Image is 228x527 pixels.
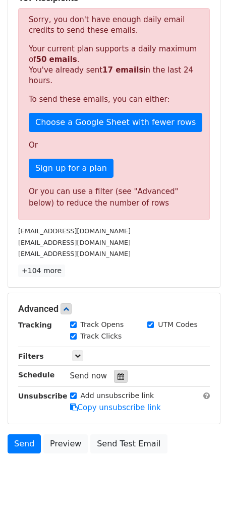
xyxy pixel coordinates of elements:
[29,113,202,132] a: Choose a Google Sheet with fewer rows
[81,319,124,330] label: Track Opens
[18,392,68,400] strong: Unsubscribe
[81,390,154,401] label: Add unsubscribe link
[29,15,199,36] p: Sorry, you don't have enough daily email credits to send these emails.
[36,55,77,64] strong: 50 emails
[90,434,167,453] a: Send Test Email
[18,227,131,235] small: [EMAIL_ADDRESS][DOMAIN_NAME]
[29,159,113,178] a: Sign up for a plan
[70,371,107,380] span: Send now
[29,44,199,86] p: Your current plan supports a daily maximum of . You've already sent in the last 24 hours.
[18,321,52,329] strong: Tracking
[43,434,88,453] a: Preview
[18,239,131,246] small: [EMAIL_ADDRESS][DOMAIN_NAME]
[29,186,199,209] div: Or you can use a filter (see "Advanced" below) to reduce the number of rows
[18,250,131,257] small: [EMAIL_ADDRESS][DOMAIN_NAME]
[178,479,228,527] iframe: Chat Widget
[102,65,143,75] strong: 17 emails
[70,403,161,412] a: Copy unsubscribe link
[158,319,197,330] label: UTM Codes
[29,140,199,151] p: Or
[8,434,41,453] a: Send
[18,303,210,314] h5: Advanced
[18,371,54,379] strong: Schedule
[18,265,65,277] a: +104 more
[18,352,44,360] strong: Filters
[29,94,199,105] p: To send these emails, you can either:
[81,331,122,342] label: Track Clicks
